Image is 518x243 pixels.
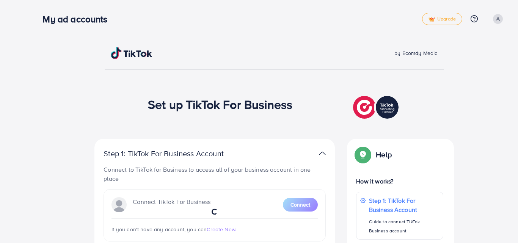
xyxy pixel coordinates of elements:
[111,47,152,59] img: TikTok
[422,13,462,25] a: tickUpgrade
[104,149,248,158] p: Step 1: TikTok For Business Account
[376,150,392,159] p: Help
[369,217,439,235] p: Guide to connect TikTok Business account
[429,16,456,22] span: Upgrade
[148,97,292,111] h1: Set up TikTok For Business
[429,17,435,22] img: tick
[369,196,439,214] p: Step 1: TikTok For Business Account
[353,94,400,121] img: TikTok partner
[356,177,443,186] p: How it works?
[394,49,438,57] span: by Ecomdy Media
[319,148,326,159] img: TikTok partner
[42,14,113,25] h3: My ad accounts
[356,148,370,161] img: Popup guide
